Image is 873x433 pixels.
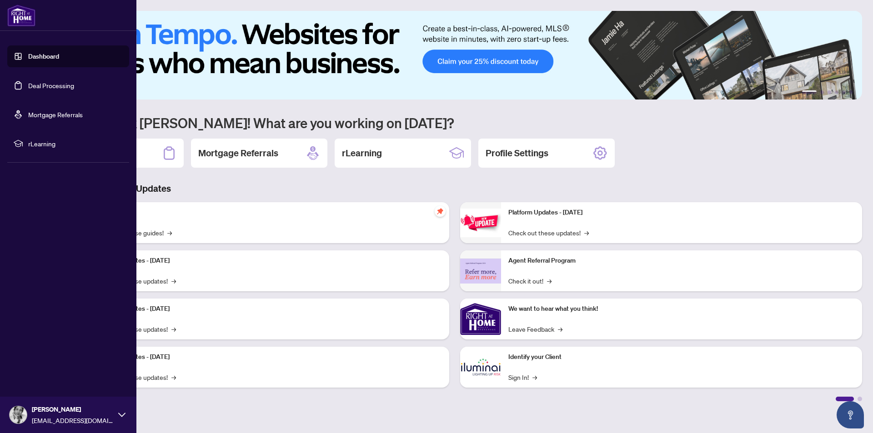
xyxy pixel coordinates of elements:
[28,110,83,119] a: Mortgage Referrals
[342,147,382,159] h2: rLearning
[95,304,442,314] p: Platform Updates - [DATE]
[802,90,817,94] button: 1
[508,304,855,314] p: We want to hear what you think!
[835,90,838,94] button: 4
[508,228,589,238] a: Check out these updates!→
[508,372,537,382] a: Sign In!→
[47,182,862,195] h3: Brokerage & Industry Updates
[460,259,501,284] img: Agent Referral Program
[7,5,35,26] img: logo
[95,208,442,218] p: Self-Help
[842,90,846,94] button: 5
[508,256,855,266] p: Agent Referral Program
[508,276,552,286] a: Check it out!→
[508,208,855,218] p: Platform Updates - [DATE]
[171,276,176,286] span: →
[460,299,501,339] img: We want to hear what you think!
[508,352,855,362] p: Identify your Client
[584,228,589,238] span: →
[532,372,537,382] span: →
[171,324,176,334] span: →
[10,406,27,423] img: Profile Icon
[47,11,862,100] img: Slide 0
[47,114,862,131] h1: Welcome back [PERSON_NAME]! What are you working on [DATE]?
[167,228,172,238] span: →
[547,276,552,286] span: →
[849,90,853,94] button: 6
[460,347,501,388] img: Identify your Client
[837,401,864,428] button: Open asap
[435,206,446,217] span: pushpin
[32,404,114,414] span: [PERSON_NAME]
[486,147,548,159] h2: Profile Settings
[558,324,562,334] span: →
[95,256,442,266] p: Platform Updates - [DATE]
[820,90,824,94] button: 2
[198,147,278,159] h2: Mortgage Referrals
[95,352,442,362] p: Platform Updates - [DATE]
[32,415,114,425] span: [EMAIL_ADDRESS][DOMAIN_NAME]
[460,209,501,237] img: Platform Updates - June 23, 2025
[28,139,123,149] span: rLearning
[28,52,59,60] a: Dashboard
[508,324,562,334] a: Leave Feedback→
[171,372,176,382] span: →
[28,81,74,90] a: Deal Processing
[828,90,831,94] button: 3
